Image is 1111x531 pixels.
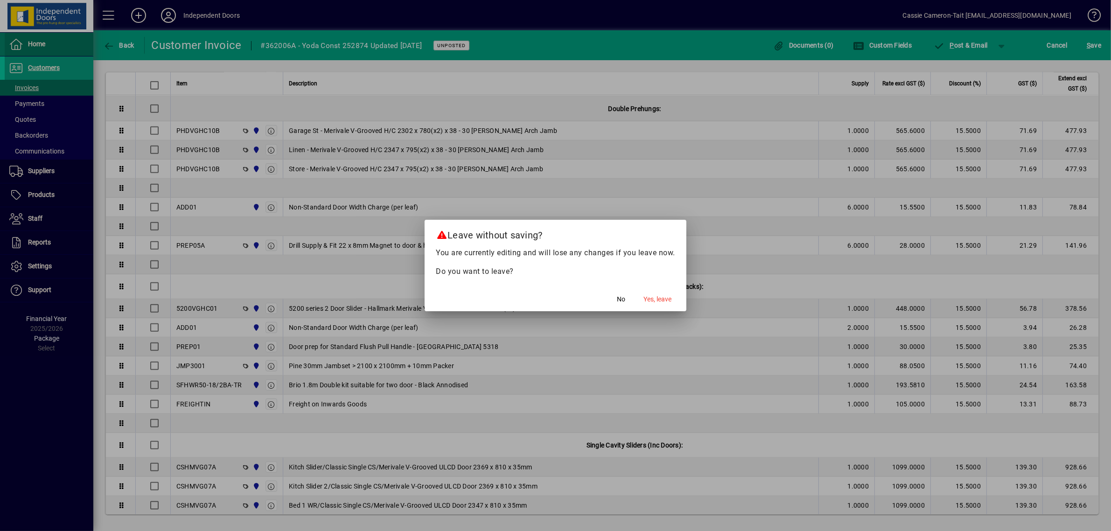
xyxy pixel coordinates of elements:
[643,294,671,304] span: Yes, leave
[617,294,625,304] span: No
[640,291,675,307] button: Yes, leave
[436,266,675,277] p: Do you want to leave?
[436,247,675,259] p: You are currently editing and will lose any changes if you leave now.
[606,291,636,307] button: No
[425,220,686,247] h2: Leave without saving?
